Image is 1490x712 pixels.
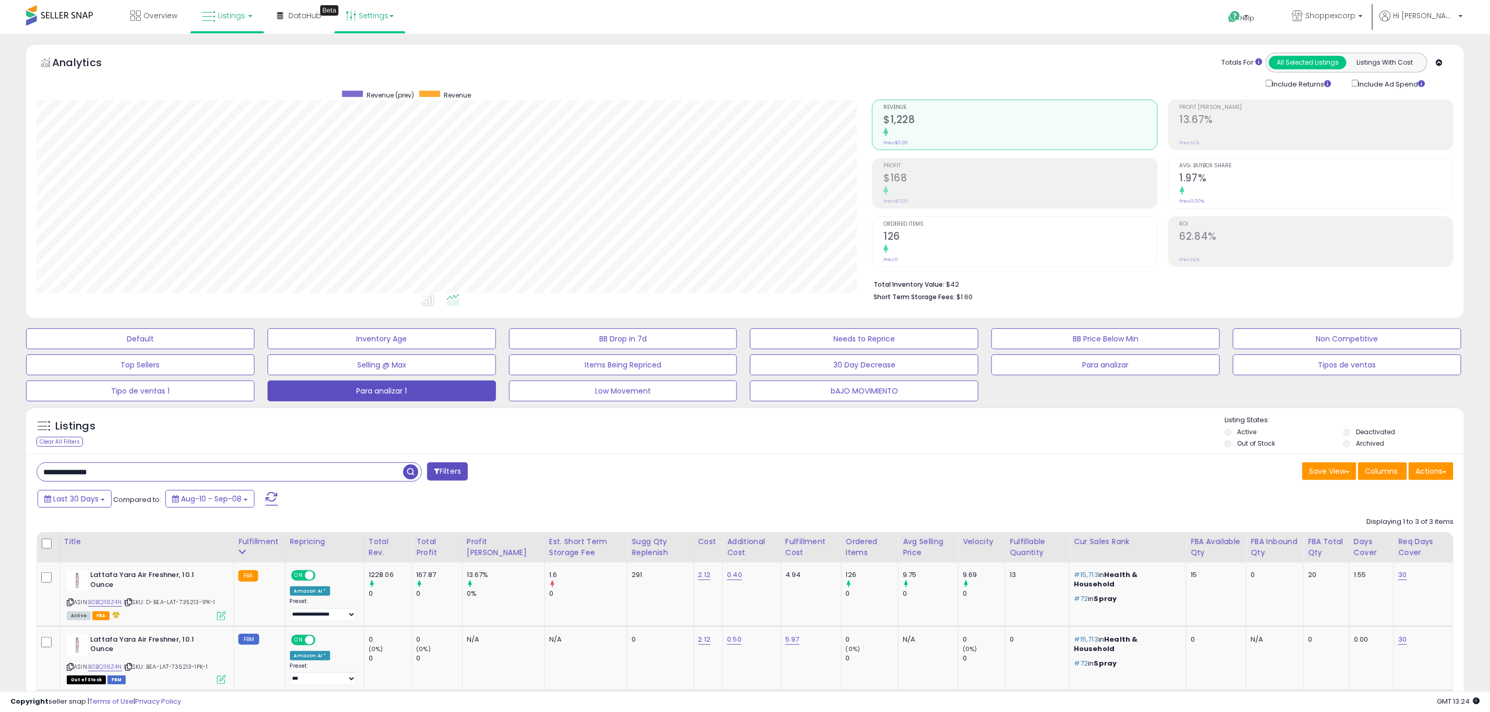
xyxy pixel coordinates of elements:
span: FBM [107,676,126,684]
div: 9.75 [903,570,958,580]
div: Avg Selling Price [903,536,954,558]
div: 167.87 [416,570,462,580]
b: Total Inventory Value: [874,280,944,289]
div: 0 [1308,635,1341,644]
div: 0 [416,635,462,644]
div: N/A [1251,635,1295,644]
small: Prev: 0 [883,256,898,263]
h5: Listings [55,419,95,434]
div: 0 [369,654,412,663]
h2: 62.84% [1180,230,1453,244]
a: Privacy Policy [135,696,181,706]
span: Hi [PERSON_NAME] [1393,10,1456,21]
div: 1.6 [549,570,627,580]
div: Title [64,536,229,547]
span: Spray [1094,594,1117,604]
button: Aug-10 - Sep-08 [165,490,255,508]
div: Amazon AI * [290,651,331,660]
strong: Copyright [10,696,49,706]
span: Help [1241,14,1255,22]
button: Tipos de ventas [1233,354,1461,375]
div: 13 [1010,570,1061,580]
a: 2.12 [698,570,711,580]
small: (0%) [369,645,383,653]
button: Inventory Age [268,328,496,349]
p: Listing States: [1225,415,1464,425]
a: B0BQ118Z4N [88,662,122,671]
div: Cur Sales Rank [1074,536,1182,547]
div: Req Days Cover [1398,536,1449,558]
span: ROI [1180,222,1453,227]
div: Displaying 1 to 3 of 3 items [1366,517,1453,527]
div: Fulfillment [238,536,281,547]
div: Amazon AI * [290,586,331,596]
div: 0 [963,654,1005,663]
div: Totals For [1221,58,1262,68]
small: FBA [238,570,258,582]
small: Prev: $0.00 [883,140,908,146]
div: 0 [416,654,462,663]
small: Prev: $0.00 [883,198,908,204]
small: Prev: N/A [1180,140,1200,146]
div: ASIN: [67,570,226,619]
i: hazardous material [110,611,120,618]
span: Columns [1365,466,1398,476]
button: 30 Day Decrease [750,354,978,375]
span: Avg. Buybox Share [1180,163,1453,169]
button: Tipo de ventas 1 [26,380,255,401]
p: in [1074,594,1178,604]
div: Additional Cost [727,536,777,558]
span: #15,713 [1074,634,1098,644]
small: (0%) [416,645,431,653]
div: 0 [369,635,412,644]
div: 1228.06 [369,570,412,580]
b: Lattafa Yara Air Freshner, 10.1 Ounce [90,635,217,657]
button: BB Drop in 7d [509,328,737,349]
a: Terms of Use [89,696,134,706]
div: 0% [467,589,544,598]
span: Profit [883,163,1157,169]
div: Total Profit [416,536,457,558]
span: Health & Household [1074,570,1138,589]
div: Fulfillable Quantity [1010,536,1065,558]
div: Total Rev. [369,536,408,558]
h2: 1.97% [1180,172,1453,186]
div: FBA Available Qty [1191,536,1242,558]
a: 30 [1398,634,1407,645]
div: 15 [1191,570,1238,580]
div: Preset: [290,598,356,621]
span: FBA [92,611,110,620]
button: Columns [1358,462,1407,480]
div: Est. Short Term Storage Fee [549,536,623,558]
span: | SKU: D-BEA-LAT-735213-1PK-1 [124,598,215,606]
div: 0 [416,589,462,598]
small: Prev: 0.00% [1180,198,1205,204]
div: 0 [963,635,1005,644]
span: Revenue (prev) [367,91,414,100]
div: N/A [903,635,950,644]
a: Help [1220,3,1275,34]
span: Compared to: [113,495,161,505]
p: in [1074,635,1178,654]
div: Clear All Filters [37,437,83,447]
div: Repricing [290,536,360,547]
div: 0 [1251,570,1295,580]
div: 13.67% [467,570,544,580]
span: | SKU: BEA-LAT-735213-1PK-1 [124,662,208,671]
small: (0%) [846,645,861,653]
div: N/A [467,635,537,644]
span: ON [292,571,305,580]
li: $42 [874,277,1446,290]
div: 126 [846,570,898,580]
div: Fulfillment Cost [785,536,837,558]
span: Listings [218,10,245,21]
b: Short Term Storage Fees: [874,292,955,301]
h5: Analytics [52,55,122,72]
button: Default [26,328,255,349]
div: 4.94 [785,570,833,580]
div: Preset: [290,662,356,685]
div: FBA Total Qty [1308,536,1345,558]
button: Para analizar [991,354,1220,375]
div: 0 [549,589,627,598]
div: 0 [632,635,685,644]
